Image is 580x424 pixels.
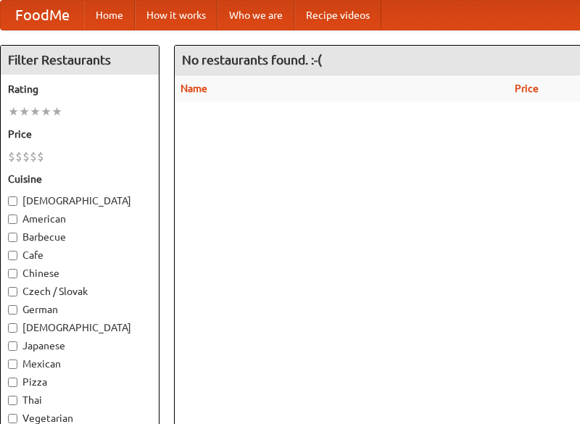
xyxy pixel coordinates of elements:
label: Barbecue [8,230,152,244]
label: Czech / Slovak [8,284,152,299]
li: $ [30,149,37,165]
input: [DEMOGRAPHIC_DATA] [8,323,17,333]
ng-pluralize: No restaurants found. :-( [182,53,322,67]
label: American [8,212,152,226]
a: How it works [135,1,217,30]
label: Mexican [8,357,152,371]
a: Home [84,1,135,30]
input: Mexican [8,359,17,369]
li: $ [8,149,15,165]
label: Thai [8,393,152,407]
input: Japanese [8,341,17,351]
h4: Filter Restaurants [1,46,159,75]
li: ★ [8,104,19,120]
h5: Price [8,127,152,141]
li: ★ [19,104,30,120]
a: Price [515,83,539,94]
input: German [8,305,17,315]
label: Pizza [8,375,152,389]
label: Japanese [8,338,152,353]
label: [DEMOGRAPHIC_DATA] [8,320,152,335]
a: Recipe videos [294,1,381,30]
label: German [8,302,152,317]
li: ★ [41,104,51,120]
a: FoodMe [1,1,84,30]
h5: Cuisine [8,172,152,186]
li: ★ [30,104,41,120]
label: Cafe [8,248,152,262]
input: Vegetarian [8,414,17,423]
input: American [8,215,17,224]
input: Cafe [8,251,17,260]
label: Chinese [8,266,152,280]
label: [DEMOGRAPHIC_DATA] [8,194,152,208]
li: $ [37,149,44,165]
input: Chinese [8,269,17,278]
input: Pizza [8,378,17,387]
input: [DEMOGRAPHIC_DATA] [8,196,17,206]
li: ★ [51,104,62,120]
h5: Rating [8,82,152,96]
li: $ [22,149,30,165]
input: Czech / Slovak [8,287,17,296]
input: Thai [8,396,17,405]
li: $ [15,149,22,165]
a: Name [181,83,207,94]
a: Who we are [217,1,294,30]
input: Barbecue [8,233,17,242]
